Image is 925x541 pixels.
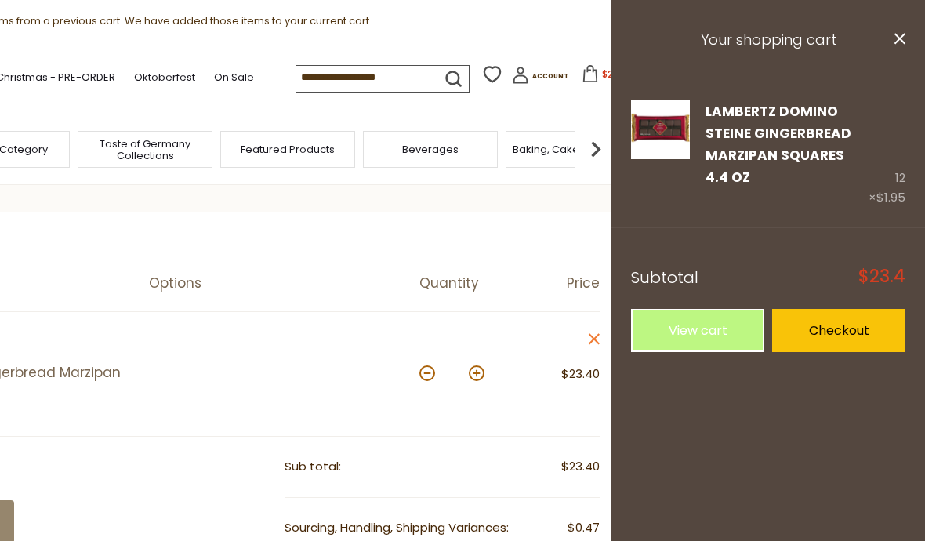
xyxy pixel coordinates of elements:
[580,133,611,165] img: next arrow
[631,267,698,289] span: Subtotal
[561,457,600,477] span: $23.40
[772,309,905,352] a: Checkout
[285,458,341,474] span: Sub total:
[285,519,509,536] span: Sourcing, Handling, Shipping Variances:
[241,143,335,155] a: Featured Products
[532,72,568,81] span: Account
[512,67,568,89] a: Account
[402,143,459,155] a: Beverages
[876,189,905,205] span: $1.95
[602,67,628,81] span: $23.4
[631,100,690,208] a: Lambertz Domino Steine Gingerbread Marzipan Squares 4.4 oz
[869,100,905,208] div: 12 ×
[631,100,690,159] img: Lambertz Domino Steine Gingerbread Marzipan Squares 4.4 oz
[419,275,510,292] div: Quantity
[82,138,208,162] a: Taste of Germany Collections
[510,275,600,292] div: Price
[568,518,600,538] span: $0.47
[134,69,195,86] a: Oktoberfest
[858,268,905,285] span: $23.4
[214,69,254,86] a: On Sale
[149,275,419,292] div: Options
[706,102,851,187] a: Lambertz Domino Steine Gingerbread Marzipan Squares 4.4 oz
[513,143,634,155] a: Baking, Cakes, Desserts
[561,365,600,382] span: $23.40
[631,309,764,352] a: View cart
[571,65,638,89] button: $23.4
